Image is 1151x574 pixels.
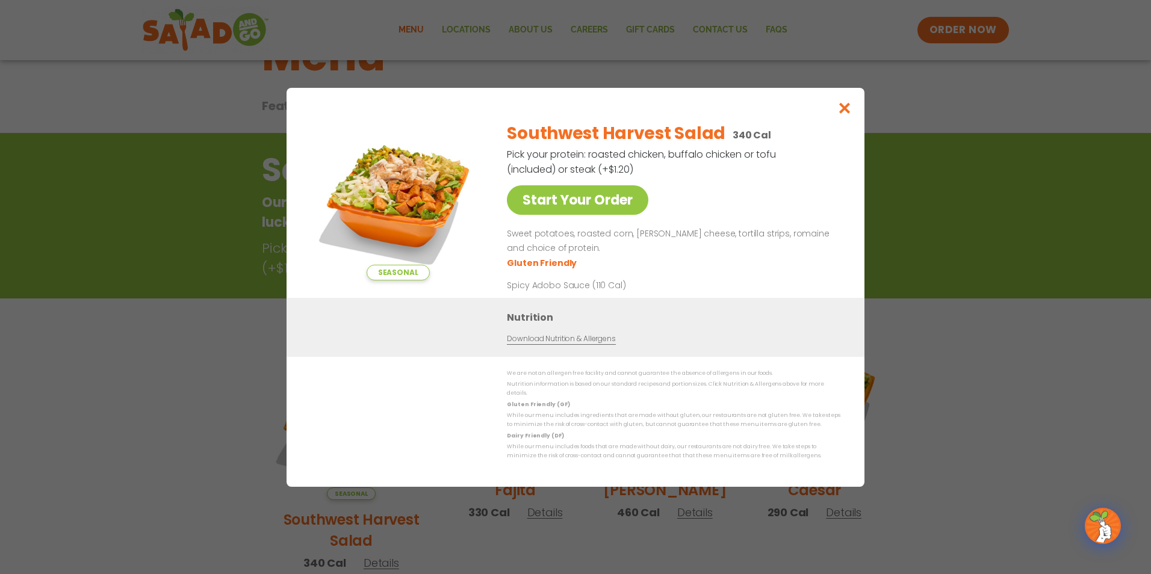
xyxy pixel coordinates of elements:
strong: Dairy Friendly (DF) [507,431,563,439]
a: Download Nutrition & Allergens [507,333,615,344]
h3: Nutrition [507,309,846,324]
p: Spicy Adobo Sauce (110 Cal) [507,279,730,291]
a: Start Your Order [507,185,648,215]
p: We are not an allergen free facility and cannot guarantee the absence of allergens in our foods. [507,369,840,378]
p: Pick your protein: roasted chicken, buffalo chicken or tofu (included) or steak (+$1.20) [507,147,778,177]
button: Close modal [825,88,864,128]
p: Nutrition information is based on our standard recipes and portion sizes. Click Nutrition & Aller... [507,380,840,398]
p: Sweet potatoes, roasted corn, [PERSON_NAME] cheese, tortilla strips, romaine and choice of protein. [507,227,836,256]
p: 340 Cal [733,128,771,143]
strong: Gluten Friendly (GF) [507,400,569,407]
img: Featured product photo for Southwest Harvest Salad [314,112,482,280]
p: While our menu includes foods that are made without dairy, our restaurants are not dairy free. We... [507,442,840,461]
span: Seasonal [367,265,430,280]
img: wpChatIcon [1086,509,1120,543]
li: Gluten Friendly [507,256,579,269]
p: While our menu includes ingredients that are made without gluten, our restaurants are not gluten ... [507,411,840,430]
h2: Southwest Harvest Salad [507,121,725,146]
